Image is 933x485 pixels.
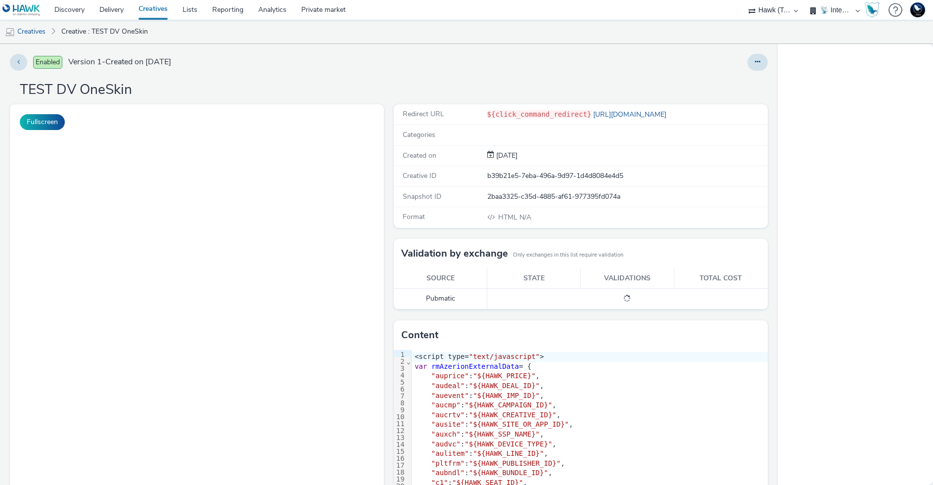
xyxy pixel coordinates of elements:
div: 9 [394,405,406,412]
span: Redirect URL [403,109,444,119]
div: 10 [394,412,406,419]
span: Enabled [33,56,62,69]
div: 1 [394,350,406,357]
span: "${HAWK_SSP_NAME}" [465,430,540,438]
div: : , [412,430,768,440]
span: "${HAWK_CREATIVE_ID}" [469,411,557,419]
img: Hawk Academy [865,2,880,18]
th: Validations [581,268,674,289]
div: : , [412,391,768,401]
button: Fullscreen [20,114,65,130]
span: "aulitem" [431,449,469,457]
div: 4 [394,371,406,378]
div: : , [412,410,768,420]
div: 19 [394,475,406,482]
div: 5 [394,378,406,385]
th: Source [394,268,487,289]
th: State [487,268,581,289]
div: 3 [394,364,406,371]
th: Total cost [674,268,768,289]
div: : , [412,449,768,459]
div: 2 [394,357,406,364]
a: Hawk Academy [865,2,884,18]
img: Support Hawk [910,2,925,17]
span: var [415,362,427,370]
div: 8 [394,398,406,405]
img: mobile [5,27,15,37]
span: "pltfrm" [431,459,465,467]
h3: Content [401,328,438,343]
div: : , [412,400,768,410]
img: undefined Logo [2,4,41,16]
span: "aubndl" [431,469,465,477]
span: "${HAWK_BUNDLE_ID}" [469,469,548,477]
span: "${HAWK_CAMPAIGN_ID}" [465,401,552,409]
span: N/A [497,213,531,222]
h1: TEST DV OneSkin [20,81,132,99]
code: ${click_command_redirect} [487,110,592,118]
span: Created on [403,151,436,160]
a: [URL][DOMAIN_NAME] [591,110,670,119]
span: "aucmp" [431,401,461,409]
span: "${HAWK_LINE_ID}" [473,449,544,457]
div: 16 [394,454,406,461]
div: 11 [394,419,406,426]
span: Version 1 - Created on [DATE] [68,56,171,68]
div: 7 [394,392,406,398]
span: "audeal" [431,382,465,390]
span: "${HAWK_IMP_ID}" [473,392,540,399]
span: Fold line [406,357,411,365]
div: 2baa3325-c35d-4885-af61-977395fd074a [487,192,767,202]
div: : , [412,440,768,449]
div: : , [412,381,768,391]
div: 17 [394,461,406,468]
div: : , [412,468,768,478]
span: rmAzerionExternalData [431,362,519,370]
div: : , [412,420,768,430]
div: = { [412,362,768,372]
div: 18 [394,468,406,475]
small: Only exchanges in this list require validation [513,251,623,259]
td: Pubmatic [394,289,487,309]
span: [DATE] [494,151,517,160]
span: "auxch" [431,430,461,438]
span: "auevent" [431,392,469,399]
h3: Validation by exchange [401,246,508,261]
div: 12 [394,426,406,433]
div: 6 [394,385,406,392]
span: "audvc" [431,440,461,448]
span: "ausite" [431,420,465,428]
span: "aucrtv" [431,411,465,419]
span: "auprice" [431,372,469,380]
span: "${HAWK_SITE_OR_APP_ID}" [469,420,569,428]
span: "${HAWK_PUBLISHER_ID}" [469,459,560,467]
div: Creation 03 April 2025, 14:47 [494,151,517,161]
span: "${HAWK_PRICE}" [473,372,535,380]
span: Snapshot ID [403,192,441,201]
span: Creative ID [403,171,436,180]
div: 13 [394,433,406,440]
a: Creative : TEST DV OneSkin [56,20,153,44]
span: "text/javascript" [469,353,540,360]
div: : , [412,459,768,469]
span: HTML [498,213,519,222]
span: Categories [403,130,435,139]
span: Format [403,212,425,221]
div: 14 [394,440,406,447]
div: <script type= > [412,352,768,362]
span: "${HAWK_DEAL_ID}" [469,382,540,390]
div: 15 [394,447,406,454]
span: "${HAWK_DEVICE_TYPE}" [465,440,552,448]
div: : , [412,371,768,381]
div: b39b21e5-7eba-496a-9d97-1d4d8084e4d5 [487,171,767,181]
